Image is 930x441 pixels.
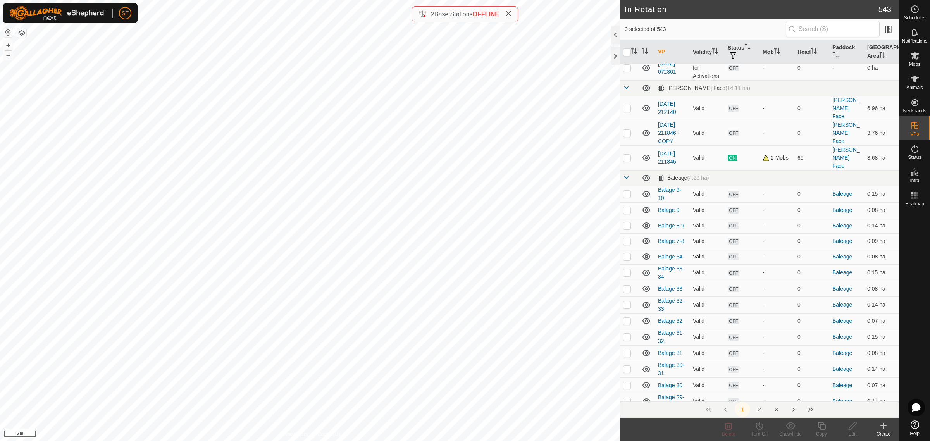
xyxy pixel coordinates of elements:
[728,130,739,136] span: OFF
[690,264,725,281] td: Valid
[631,49,637,55] p-sorticon: Activate to sort
[769,402,784,417] button: 3
[832,366,852,372] a: Baleage
[728,350,739,357] span: OFF
[794,55,829,80] td: 0
[728,270,739,276] span: OFF
[658,122,679,144] a: [DATE] 211846 - COPY
[690,40,725,64] th: Validity
[864,393,899,410] td: 0.14 ha
[658,382,682,388] a: Balage 30
[864,281,899,296] td: 0.08 ha
[122,9,129,17] span: ST
[794,264,829,281] td: 0
[431,11,434,17] span: 2
[17,28,26,38] button: Map Layers
[794,313,829,329] td: 0
[744,45,751,51] p-sorticon: Activate to sort
[728,318,739,324] span: OFF
[794,121,829,145] td: 0
[864,121,899,145] td: 3.76 ha
[690,296,725,313] td: Valid
[687,175,709,181] span: (4.29 ha)
[763,253,791,261] div: -
[752,402,767,417] button: 2
[775,431,806,438] div: Show/Hide
[763,269,791,277] div: -
[642,49,648,55] p-sorticon: Activate to sort
[832,222,852,229] a: Baleage
[728,253,739,260] span: OFF
[806,431,837,438] div: Copy
[728,302,739,308] span: OFF
[832,191,852,197] a: Baleage
[864,233,899,249] td: 0.09 ha
[864,202,899,218] td: 0.08 ha
[690,249,725,264] td: Valid
[690,96,725,121] td: Valid
[658,238,684,244] a: Balage 7-8
[864,55,899,80] td: 0 ha
[832,286,852,292] a: Baleage
[763,190,791,198] div: -
[763,154,791,162] div: 2 Mobs
[279,431,308,438] a: Privacy Policy
[908,155,921,160] span: Status
[658,394,684,408] a: Balage 29-30
[690,393,725,410] td: Valid
[725,85,750,91] span: (14.11 ha)
[728,334,739,341] span: OFF
[910,132,919,136] span: VPs
[690,186,725,202] td: Valid
[658,265,684,280] a: Balage 33-34
[864,264,899,281] td: 0.15 ha
[658,298,684,312] a: Balage 32-33
[763,301,791,309] div: -
[763,381,791,389] div: -
[658,330,684,344] a: Balage 31-32
[786,402,801,417] button: Next Page
[728,65,739,71] span: OFF
[832,53,839,59] p-sorticon: Activate to sort
[878,3,891,15] span: 543
[794,329,829,345] td: 0
[864,361,899,377] td: 0.14 ha
[728,382,739,389] span: OFF
[763,397,791,405] div: -
[728,105,739,112] span: OFF
[794,296,829,313] td: 0
[829,40,864,64] th: Paddock
[690,361,725,377] td: Valid
[759,40,794,64] th: Mob
[3,41,13,50] button: +
[864,329,899,345] td: 0.15 ha
[786,21,880,37] input: Search (S)
[728,191,739,198] span: OFF
[9,6,106,20] img: Gallagher Logo
[690,345,725,361] td: Valid
[794,145,829,170] td: 69
[655,40,690,64] th: VP
[722,431,735,437] span: Delete
[794,202,829,218] td: 0
[868,431,899,438] div: Create
[864,296,899,313] td: 0.14 ha
[832,318,852,324] a: Baleage
[763,206,791,214] div: -
[910,178,919,183] span: Infra
[905,202,924,206] span: Heatmap
[763,129,791,137] div: -
[763,64,791,72] div: -
[658,286,682,292] a: Balage 33
[794,96,829,121] td: 0
[690,377,725,393] td: Valid
[864,186,899,202] td: 0.15 ha
[794,40,829,64] th: Head
[794,233,829,249] td: 0
[728,286,739,292] span: OFF
[803,402,818,417] button: Last Page
[837,431,868,438] div: Edit
[658,85,750,91] div: [PERSON_NAME] Face
[794,186,829,202] td: 0
[774,49,780,55] p-sorticon: Activate to sort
